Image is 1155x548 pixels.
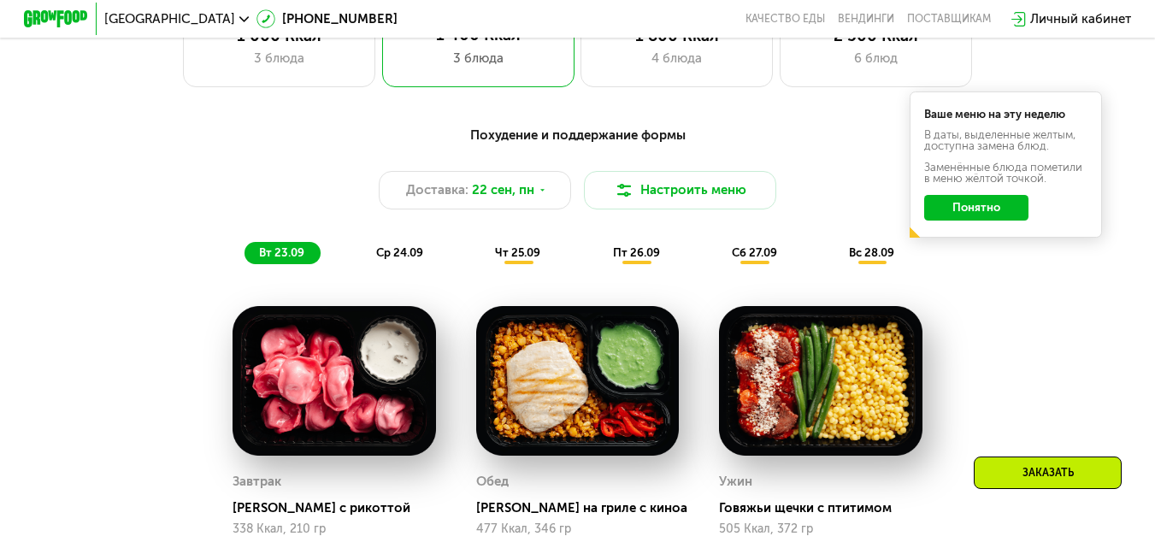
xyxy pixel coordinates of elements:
span: вс 28.09 [849,246,894,259]
button: Настроить меню [584,171,776,209]
a: [PHONE_NUMBER] [256,9,398,29]
div: 6 блюд [797,49,956,68]
div: [PERSON_NAME] с рикоттой [233,500,449,516]
span: пт 26.09 [613,246,660,259]
span: вт 23.09 [259,246,304,259]
span: сб 27.09 [732,246,777,259]
div: 4 блюда [598,49,757,68]
div: Ваше меню на эту неделю [924,109,1087,120]
div: Ужин [719,469,752,493]
div: [PERSON_NAME] на гриле с киноа [476,500,692,516]
span: [GEOGRAPHIC_DATA] [104,13,235,26]
div: Завтрак [233,469,281,493]
div: 477 Ккал, 346 гр [476,522,680,536]
div: Заменённые блюда пометили в меню жёлтой точкой. [924,162,1087,184]
a: Вендинги [838,13,894,26]
button: Понятно [924,195,1028,221]
a: Качество еды [745,13,825,26]
div: В даты, выделенные желтым, доступна замена блюд. [924,129,1087,151]
div: 3 блюда [398,49,558,68]
span: 22 сен, пн [472,180,534,200]
div: Похудение и поддержание формы [103,126,1052,145]
div: Обед [476,469,509,493]
span: ср 24.09 [376,246,423,259]
div: 505 Ккал, 372 гр [719,522,922,536]
div: поставщикам [907,13,991,26]
span: Доставка: [406,180,468,200]
div: 3 блюда [200,49,359,68]
div: Говяжьи щечки с птитимом [719,500,935,516]
span: чт 25.09 [495,246,540,259]
div: 338 Ккал, 210 гр [233,522,436,536]
div: Личный кабинет [1030,9,1131,29]
div: Заказать [974,457,1122,489]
